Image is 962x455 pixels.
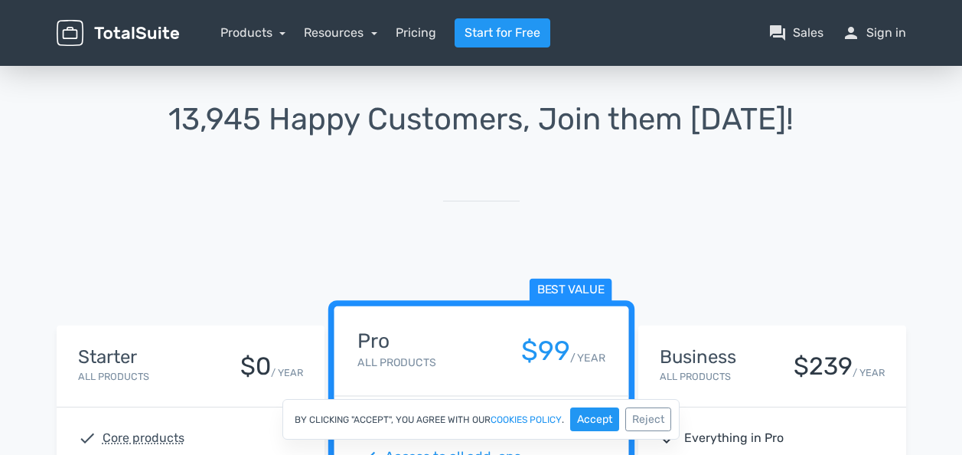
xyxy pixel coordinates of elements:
a: Products [220,25,286,40]
a: Start for Free [455,18,550,47]
button: Reject [625,408,671,431]
a: cookies policy [491,415,562,424]
div: $99 [520,336,569,366]
span: person [842,24,860,42]
div: By clicking "Accept", you agree with our . [282,399,680,440]
h4: Business [660,347,736,367]
small: / YEAR [271,365,303,380]
span: check [357,421,377,440]
span: Best value [529,279,611,303]
button: Accept [570,408,619,431]
a: question_answerSales [768,24,823,42]
small: All Products [357,356,435,369]
h4: Starter [78,347,149,367]
span: Access to all products [384,421,524,440]
a: Resources [304,25,377,40]
a: Pricing [396,24,436,42]
img: TotalSuite for WordPress [57,20,179,47]
div: $0 [240,353,271,380]
small: All Products [660,371,731,382]
small: All Products [78,371,149,382]
div: $239 [794,353,853,380]
small: / YEAR [853,365,885,380]
h1: 13,945 Happy Customers, Join them [DATE]! [57,103,906,136]
h4: Pro [357,330,435,352]
small: / YEAR [569,350,605,366]
a: personSign in [842,24,906,42]
span: question_answer [768,24,787,42]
